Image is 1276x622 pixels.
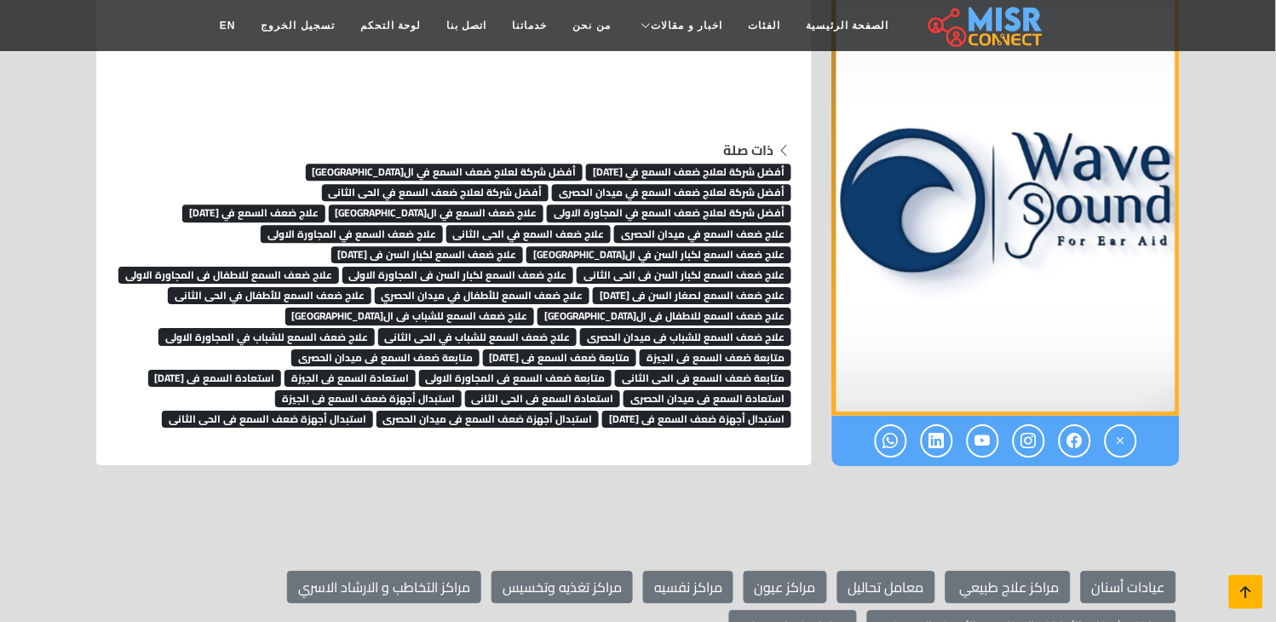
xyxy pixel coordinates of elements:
[168,287,371,304] span: علاج ضعف السمع للأطفال في الحى الثانى
[465,390,621,407] span: استعادة السمع فى الحى الثانى
[602,405,791,430] a: استبدال أجهزة ضعف السمع فى [DATE]
[207,9,249,42] a: EN
[434,9,499,42] a: اتصل بنا
[285,370,416,387] span: استعادة السمع فى الجيزة
[446,225,612,242] span: علاج ضعف السمع في الحى الثانى
[640,343,791,369] a: متابعة ضعف السمع فى الجيزة
[162,411,373,428] span: استبدال أجهزة ضعف السمع فى الحى الثانى
[615,364,791,389] a: متابعة ضعف السمع فى الحى الثانى
[624,390,791,407] span: استعادة السمع فى ميدان الحصرى
[465,384,621,410] a: استعادة السمع فى الحى الثانى
[580,323,791,348] a: علاج ضعف السمع للشباب فى ميدان الحصرى
[348,9,434,42] a: لوحة التحكم
[602,411,791,428] span: استبدال أجهزة ضعف السمع فى [DATE]
[736,9,794,42] a: الفئات
[624,384,791,410] a: استعادة السمع فى ميدان الحصرى
[547,204,791,222] span: أفضل شركة لعلاج ضعف السمع في المجاورة الاولى
[724,137,774,163] strong: ذات صلة
[580,328,791,345] span: علاج ضعف السمع للشباب فى ميدان الحصرى
[285,302,535,327] a: علاج ضعف السمع للشباب فى ال[GEOGRAPHIC_DATA]
[577,261,791,286] a: علاج ضعف السمع لكبار السن فى الحى الثانى
[375,281,590,307] a: علاج ضعف السمع للأطفال في ميدان الحصري
[118,267,339,284] span: علاج ضعف السمع للاطفال فى المجاورة الاولى
[614,220,791,245] a: علاج ضعف السمع في ميدان الحصرى
[552,184,791,201] span: أفضل شركة لعلاج ضعف السمع في ميدان الحصرى
[593,281,791,307] a: علاج ضعف السمع لصغار السن فى [DATE]
[168,281,371,307] a: علاج ضعف السمع للأطفال في الحى الثانى
[483,343,637,369] a: متابعة ضعف السمع فى [DATE]
[182,199,325,224] a: علاج ضعف السمع في [DATE]
[322,178,549,204] a: أفضل شركة لعلاج ضعف السمع في الحى الثانى
[577,267,791,284] span: علاج ضعف السمع لكبار السن فى الحى الثانى
[331,246,524,263] span: علاج ضعف السمع لكبار السن فى [DATE]
[491,571,633,603] a: مراكز تغذيه وتخسيس
[537,302,791,327] a: علاج ضعف السمع للاطفال فى ال[GEOGRAPHIC_DATA]
[182,204,325,222] span: علاج ضعف السمع في [DATE]
[249,9,348,42] a: تسجيل الخروج
[261,220,443,245] a: علاج ضعف السمع في المجاورة الاولى
[285,364,416,389] a: استعادة السمع فى الجيزة
[615,370,791,387] span: متابعة ضعف السمع فى الحى الثانى
[593,287,791,304] span: علاج ضعف السمع لصغار السن فى [DATE]
[586,164,791,181] span: أفضل شركة لعلاج ضعف السمع في [DATE]
[342,267,574,284] span: علاج ضعف السمع لكبار السن فى المجاورة الاولى
[483,349,637,366] span: متابعة ضعف السمع فى [DATE]
[446,220,612,245] a: علاج ضعف السمع في الحى الثانى
[586,158,791,183] a: أفضل شركة لعلاج ضعف السمع في [DATE]
[526,240,791,266] a: علاج ضعف السمع لكبار السن في ال[GEOGRAPHIC_DATA]
[306,158,583,183] a: أفضل شركة لعلاج ضعف السمع في ال[GEOGRAPHIC_DATA]
[526,246,791,263] span: علاج ضعف السمع لكبار السن في ال[GEOGRAPHIC_DATA]
[652,18,723,33] span: اخبار و مقالات
[537,308,791,325] span: علاج ضعف السمع للاطفال فى ال[GEOGRAPHIC_DATA]
[643,571,733,603] a: مراكز نفسيه
[552,178,791,204] a: أفضل شركة لعلاج ضعف السمع في ميدان الحصرى
[162,405,373,430] a: استبدال أجهزة ضعف السمع فى الحى الثانى
[376,405,600,430] a: استبدال أجهزة ضعف السمع فى ميدان الحصرى
[275,390,462,407] span: استبدال أجهزة ضعف السمع فى الجيزة
[291,349,480,366] span: متابعة ضعف السمع فى ميدان الحصرى
[1081,571,1176,603] a: عيادات أسنان
[794,9,902,42] a: الصفحة الرئيسية
[419,364,612,389] a: متابعة ضعف السمع فى المجاورة الاولى
[148,370,282,387] span: استعادة السمع فى [DATE]
[744,571,827,603] a: مراكز عيون
[378,323,578,348] a: علاج ضعف السمع للشباب في الحى الثانى
[375,287,590,304] span: علاج ضعف السمع للأطفال في ميدان الحصري
[158,323,375,348] a: علاج ضعف السمع للشباب في المجاورة الاولى
[624,9,736,42] a: اخبار و مقالات
[946,571,1071,603] a: مراكز علاج طبيعي ‎
[118,261,339,286] a: علاج ضعف السمع للاطفال فى المجاورة الاولى
[291,343,480,369] a: متابعة ضعف السمع فى ميدان الحصرى
[329,199,544,224] a: علاج ضعف السمع في ال[GEOGRAPHIC_DATA]
[287,571,481,603] a: مراكز التخاطب و الارشاد الاسري
[285,308,535,325] span: علاج ضعف السمع للشباب فى ال[GEOGRAPHIC_DATA]
[547,199,791,224] a: أفضل شركة لعلاج ضعف السمع في المجاورة الاولى
[158,328,375,345] span: علاج ضعف السمع للشباب في المجاورة الاولى
[306,164,583,181] span: أفضل شركة لعلاج ضعف السمع في ال[GEOGRAPHIC_DATA]
[419,370,612,387] span: متابعة ضعف السمع فى المجاورة الاولى
[837,571,935,603] a: معامل تحاليل
[261,225,443,242] span: علاج ضعف السمع في المجاورة الاولى
[640,349,791,366] span: متابعة ضعف السمع فى الجيزة
[331,240,524,266] a: علاج ضعف السمع لكبار السن فى [DATE]
[376,411,600,428] span: استبدال أجهزة ضعف السمع فى ميدان الحصرى
[614,225,791,242] span: علاج ضعف السمع في ميدان الحصرى
[342,261,574,286] a: علاج ضعف السمع لكبار السن فى المجاورة الاولى
[560,9,624,42] a: من نحن
[329,204,544,222] span: علاج ضعف السمع في ال[GEOGRAPHIC_DATA]
[148,364,282,389] a: استعادة السمع فى [DATE]
[275,384,462,410] a: استبدال أجهزة ضعف السمع فى الجيزة
[378,328,578,345] span: علاج ضعف السمع للشباب في الحى الثانى
[322,184,549,201] span: أفضل شركة لعلاج ضعف السمع في الحى الثانى
[500,9,560,42] a: خدماتنا
[928,4,1043,47] img: main.misr_connect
